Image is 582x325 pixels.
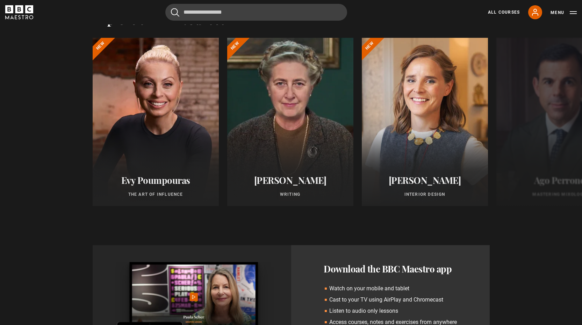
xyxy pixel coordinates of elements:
h2: Evy Poumpouras [101,175,210,186]
p: The Art of Influence [101,191,210,198]
li: Watch on your mobile and tablet [324,284,457,293]
a: [PERSON_NAME] Writing New [227,38,353,206]
h2: [PERSON_NAME] [370,175,480,186]
svg: BBC Maestro [5,5,33,19]
a: [PERSON_NAME] Interior Design New [362,38,488,206]
h2: [PERSON_NAME] [236,175,345,186]
input: Search [165,4,347,21]
li: Listen to audio only lessons [324,307,457,315]
li: Cast to your TV using AirPlay and Chromecast [324,296,457,304]
a: All Courses [488,9,520,15]
p: Writing [236,191,345,198]
a: Evy Poumpouras The Art of Influence New [93,38,219,206]
p: Interior Design [370,191,480,198]
h3: Download the BBC Maestro app [324,262,457,276]
button: Toggle navigation [551,9,577,16]
button: Submit the search query [171,8,179,17]
h2: Explore similar courses [93,12,226,27]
